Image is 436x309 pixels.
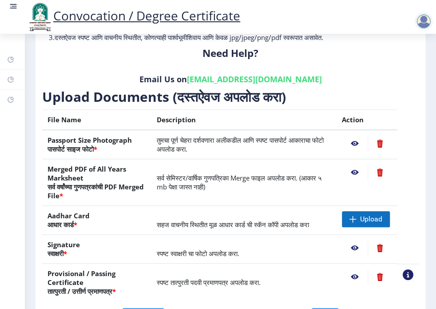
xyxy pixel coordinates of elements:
[42,264,151,301] th: Provisional / Passing Certificate तात्पुरती / उत्तीर्ण प्रमाणपत्र
[342,269,368,285] nb-action: View File
[49,33,412,42] p: 3.दस्तऐवज स्पष्ट आणि वाचनीय स्थितीत, कोणत्याही पार्श्वभूमीशिवाय आणि केवळ jpg/jpeg/png/pdf स्वरूपा...
[151,130,337,159] td: तुमचा पूर्ण चेहरा दर्शवणारा अलीकडील आणि स्पष्ट पासपोर्ट आकाराचा फोटो अपलोड करा.
[368,240,392,256] nb-action: Delete File
[342,240,368,256] nb-action: View File
[157,278,261,287] span: स्पष्ट तात्पुरती पदवी प्रमाणपत्र अपलोड करा.
[337,110,397,130] th: Action
[42,235,151,264] th: Signature स्वाक्षरी
[49,74,412,84] h6: Email Us on
[42,88,419,106] h3: Upload Documents (दस्तऐवज अपलोड करा)
[368,136,392,152] nb-action: Delete File
[368,165,392,181] nb-action: Delete File
[42,130,151,159] th: Passport Size Photograph पासपोर्ट साइज फोटो
[42,159,151,206] th: Merged PDF of All Years Marksheet सर्व वर्षांच्या गुणपत्रकांची PDF Merged File
[42,110,151,130] th: File Name
[151,110,337,130] th: Description
[368,269,392,285] nb-action: Delete File
[27,2,53,32] img: logo
[403,269,413,280] nb-action: View Sample PDC
[27,7,240,24] a: Convocation / Degree Certificate
[157,220,309,229] span: सहज वाचनीय स्थितीत मूळ आधार कार्ड ची स्कॅन कॉपी अपलोड करा
[342,136,368,152] nb-action: View File
[342,165,368,181] nb-action: View File
[157,249,239,258] span: स्पष्ट स्वाक्षरी चा फोटो अपलोड करा.
[202,46,258,60] b: Need Help?
[187,74,322,84] a: [EMAIL_ADDRESS][DOMAIN_NAME]
[42,206,151,235] th: Aadhar Card आधार कार्ड
[360,215,382,224] span: Upload
[157,173,322,191] span: सर्व सेमिस्टर/वार्षिक गुणपत्रिका Merge फाइल अपलोड करा. (आकार ५ mb पेक्षा जास्त नाही)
